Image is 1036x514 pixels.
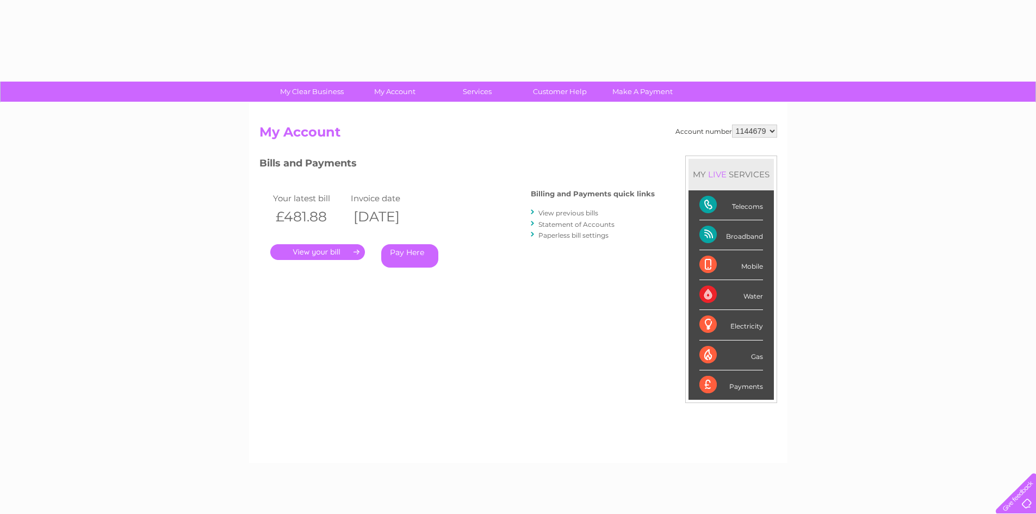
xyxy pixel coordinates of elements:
div: LIVE [706,169,729,179]
h3: Bills and Payments [259,156,655,175]
th: £481.88 [270,206,349,228]
a: Services [432,82,522,102]
a: My Account [350,82,439,102]
h4: Billing and Payments quick links [531,190,655,198]
div: Gas [699,340,763,370]
div: Water [699,280,763,310]
a: View previous bills [538,209,598,217]
th: [DATE] [348,206,426,228]
a: My Clear Business [267,82,357,102]
a: Customer Help [515,82,605,102]
div: Electricity [699,310,763,340]
td: Your latest bill [270,191,349,206]
div: Mobile [699,250,763,280]
a: Pay Here [381,244,438,268]
a: . [270,244,365,260]
a: Paperless bill settings [538,231,609,239]
td: Invoice date [348,191,426,206]
div: MY SERVICES [688,159,774,190]
div: Account number [675,125,777,138]
a: Statement of Accounts [538,220,615,228]
div: Payments [699,370,763,400]
h2: My Account [259,125,777,145]
div: Broadband [699,220,763,250]
a: Make A Payment [598,82,687,102]
div: Telecoms [699,190,763,220]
